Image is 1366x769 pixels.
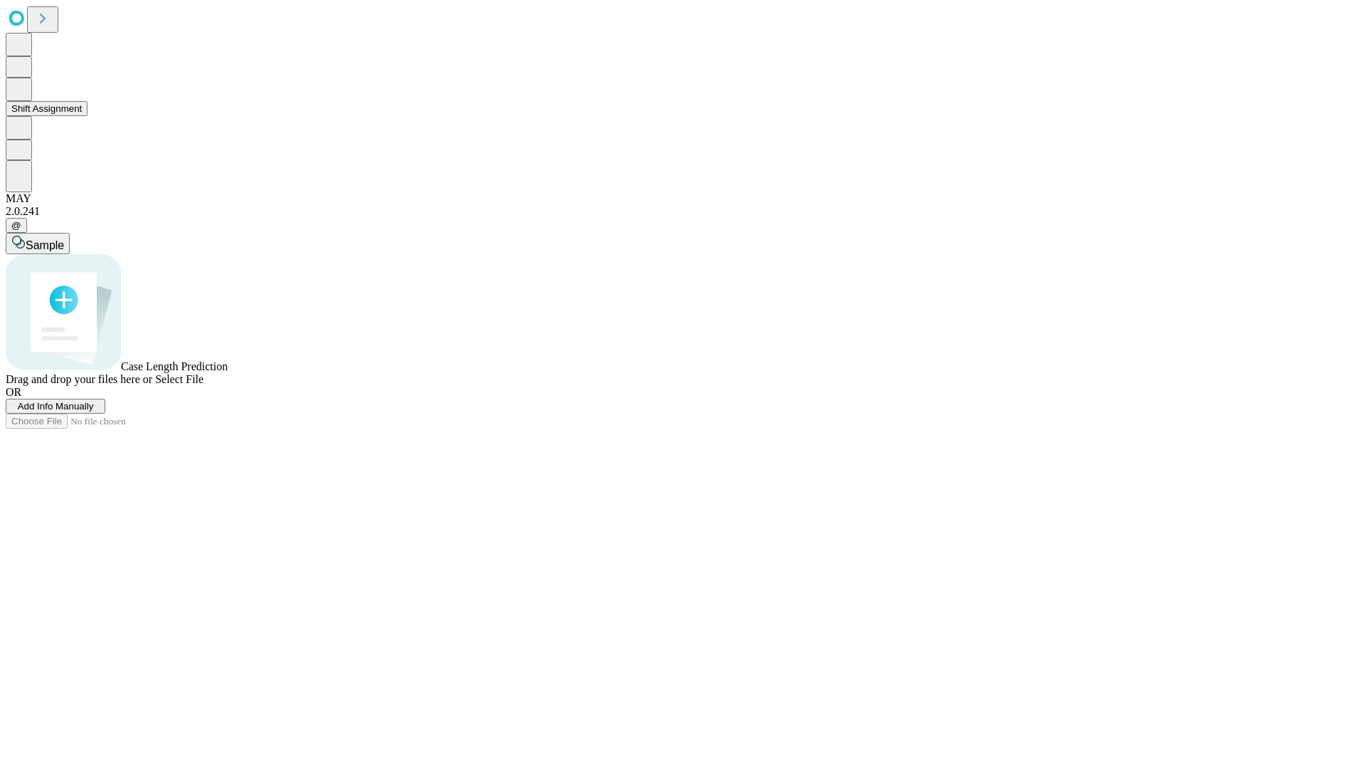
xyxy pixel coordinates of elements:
[11,220,21,231] span: @
[6,205,1360,218] div: 2.0.241
[6,101,88,116] button: Shift Assignment
[6,233,70,254] button: Sample
[6,373,152,385] span: Drag and drop your files here or
[6,218,27,233] button: @
[155,373,203,385] span: Select File
[26,239,64,251] span: Sample
[6,192,1360,205] div: MAY
[6,386,21,398] span: OR
[18,401,94,412] span: Add Info Manually
[6,399,105,414] button: Add Info Manually
[121,360,228,372] span: Case Length Prediction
